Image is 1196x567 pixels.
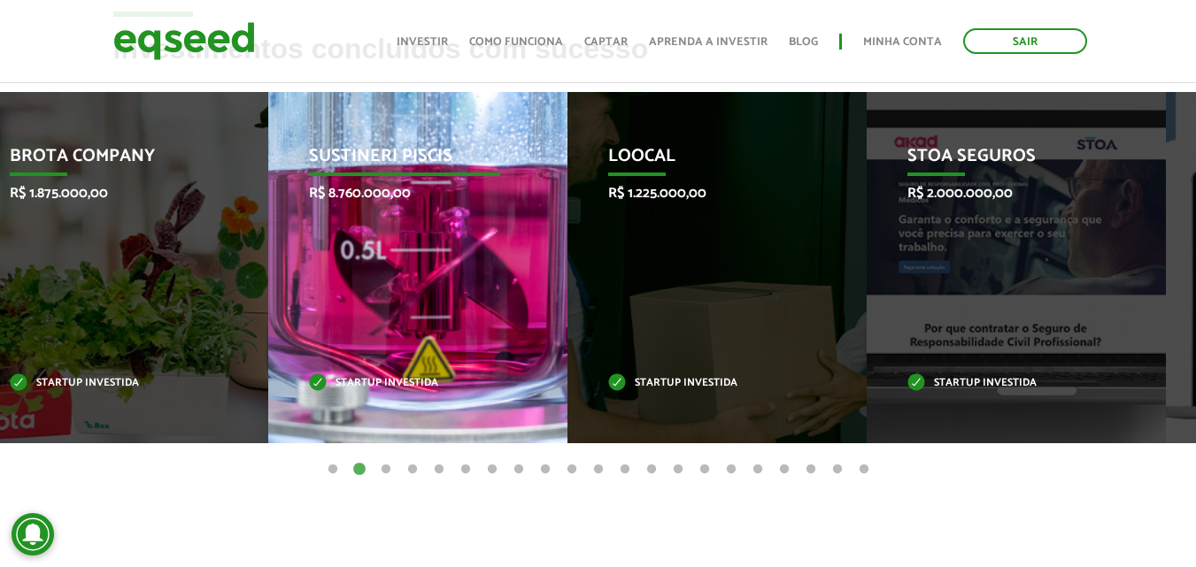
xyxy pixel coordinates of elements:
button: 17 of 21 [749,461,767,479]
a: Blog [789,36,818,48]
button: 2 of 21 [351,461,368,479]
button: 13 of 21 [643,461,660,479]
button: 8 of 21 [510,461,528,479]
p: STOA Seguros [907,146,1099,176]
p: Startup investida [608,379,799,388]
button: 5 of 21 [430,461,448,479]
a: Minha conta [863,36,942,48]
p: R$ 1.225.000,00 [608,185,799,202]
a: Captar [584,36,628,48]
button: 14 of 21 [669,461,687,479]
button: 1 of 21 [324,461,342,479]
p: R$ 8.760.000,00 [309,185,500,202]
p: Startup investida [309,379,500,388]
button: 12 of 21 [616,461,634,479]
p: Startup investida [907,379,1099,388]
button: 19 of 21 [802,461,820,479]
a: Investir [397,36,448,48]
button: 4 of 21 [404,461,421,479]
button: 20 of 21 [829,461,846,479]
p: Loocal [608,146,799,176]
button: 16 of 21 [722,461,740,479]
a: Como funciona [469,36,563,48]
button: 6 of 21 [457,461,475,479]
a: Sair [963,28,1087,54]
button: 18 of 21 [775,461,793,479]
a: Aprenda a investir [649,36,768,48]
button: 3 of 21 [377,461,395,479]
button: 11 of 21 [590,461,607,479]
p: R$ 2.000.000,00 [907,185,1099,202]
p: Sustineri Piscis [309,146,500,176]
button: 7 of 21 [483,461,501,479]
img: EqSeed [113,18,255,65]
button: 10 of 21 [563,461,581,479]
button: 21 of 21 [855,461,873,479]
p: Brota Company [10,146,201,176]
button: 15 of 21 [696,461,714,479]
button: 9 of 21 [536,461,554,479]
p: Startup investida [10,379,201,388]
p: R$ 1.875.000,00 [10,185,201,202]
